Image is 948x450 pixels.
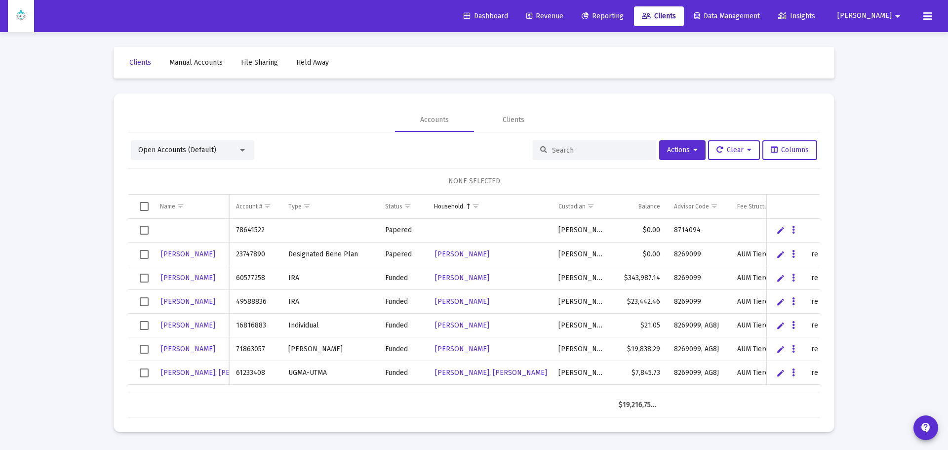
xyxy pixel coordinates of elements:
td: Column Balance [612,195,667,218]
div: Funded [385,321,420,330]
span: [PERSON_NAME] [435,392,489,401]
span: Show filter options for column 'Advisor Code' [711,203,718,210]
td: [PERSON_NAME] [552,219,612,243]
a: [PERSON_NAME] [434,294,490,309]
div: Select row [140,345,149,354]
td: 8714094 [667,219,730,243]
div: Name [160,203,175,210]
td: [PERSON_NAME] [552,290,612,314]
div: Data grid [128,195,820,417]
a: Edit [776,321,785,330]
td: [PERSON_NAME] [552,314,612,337]
a: Insights [770,6,823,26]
span: [PERSON_NAME] [837,12,892,20]
span: [PERSON_NAME] [161,345,215,353]
span: [PERSON_NAME] [435,345,489,353]
span: Clear [716,146,751,154]
span: Insights [778,12,815,20]
span: Columns [771,146,809,154]
div: Balance [638,203,660,210]
div: Advisor Code [674,203,709,210]
div: Accounts [420,115,449,125]
td: $0.00 [612,219,667,243]
td: 61233408 [229,361,281,385]
span: [PERSON_NAME], [PERSON_NAME] [161,368,273,377]
a: Clients [634,6,684,26]
td: Column Name [153,195,229,218]
div: Clients [503,115,524,125]
span: Show filter options for column 'Custodian' [587,203,594,210]
a: Revenue [518,6,571,26]
td: $109,837.54 [612,385,667,409]
td: Column Fee Structure(s) [730,195,859,218]
a: [PERSON_NAME] [160,247,216,261]
div: Select row [140,368,149,377]
span: [PERSON_NAME] [435,321,489,329]
span: [PERSON_NAME] [161,274,215,282]
button: Columns [762,140,817,160]
a: [PERSON_NAME], [PERSON_NAME] [160,366,274,380]
a: [PERSON_NAME] [434,271,490,285]
td: 78641522 [229,219,281,243]
div: Select row [140,297,149,306]
mat-icon: contact_support [920,422,932,434]
div: Status [385,203,402,210]
td: 8269099, AG8J [667,385,730,409]
div: Account # [236,203,262,210]
mat-icon: arrow_drop_down [892,6,904,26]
span: Actions [667,146,698,154]
td: 49588836 [229,290,281,314]
button: Clear [708,140,760,160]
span: Show filter options for column 'Type' [303,203,311,210]
td: 60577258 [229,266,281,290]
div: Funded [385,273,420,283]
a: [PERSON_NAME] [434,389,490,404]
td: 8269099, AG8J [667,314,730,337]
span: Clients [642,12,676,20]
td: 39849774 [229,385,281,409]
span: [PERSON_NAME] [435,250,489,258]
td: 8269099, AG8J [667,337,730,361]
td: AUM Tiered Fee Structure (Pro-rated) [730,266,859,290]
a: [PERSON_NAME] [434,318,490,332]
td: AUM Tiered Fee Structure (Pro-rated) [730,314,859,337]
span: Held Away [296,58,329,67]
span: Dashboard [464,12,508,20]
td: AUM Tiered Fee Structure (Pro-rated) [730,290,859,314]
div: Funded [385,368,420,378]
div: Custodian [558,203,586,210]
a: Manual Accounts [161,53,231,73]
td: 16816883 [229,314,281,337]
td: Column Advisor Code [667,195,730,218]
td: IRA [281,290,378,314]
td: 71863057 [229,337,281,361]
span: Open Accounts (Default) [138,146,216,154]
div: Select all [140,202,149,211]
div: Select row [140,321,149,330]
td: Individual [281,314,378,337]
td: $23,442.46 [612,290,667,314]
span: [PERSON_NAME] [435,274,489,282]
div: Select row [140,250,149,259]
div: Fee Structure(s) [737,203,780,210]
div: Select row [140,226,149,235]
td: Column Household [427,195,552,218]
a: Clients [121,53,159,73]
span: [PERSON_NAME] [161,321,215,329]
img: Dashboard [15,6,27,26]
td: 8269099, AG8J [667,361,730,385]
span: Show filter options for column 'Account #' [264,203,271,210]
span: [PERSON_NAME], [PERSON_NAME] [435,368,547,377]
a: Edit [776,226,785,235]
td: Rollover IRA [281,385,378,409]
div: Household [434,203,463,210]
td: 23747890 [229,243,281,266]
td: 8269099 [667,290,730,314]
span: Manual Accounts [169,58,223,67]
td: $19,838.29 [612,337,667,361]
a: Edit [776,368,785,377]
td: [PERSON_NAME] [552,385,612,409]
span: Show filter options for column 'Status' [404,203,411,210]
a: [PERSON_NAME] [160,342,216,356]
div: Funded [385,392,420,402]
